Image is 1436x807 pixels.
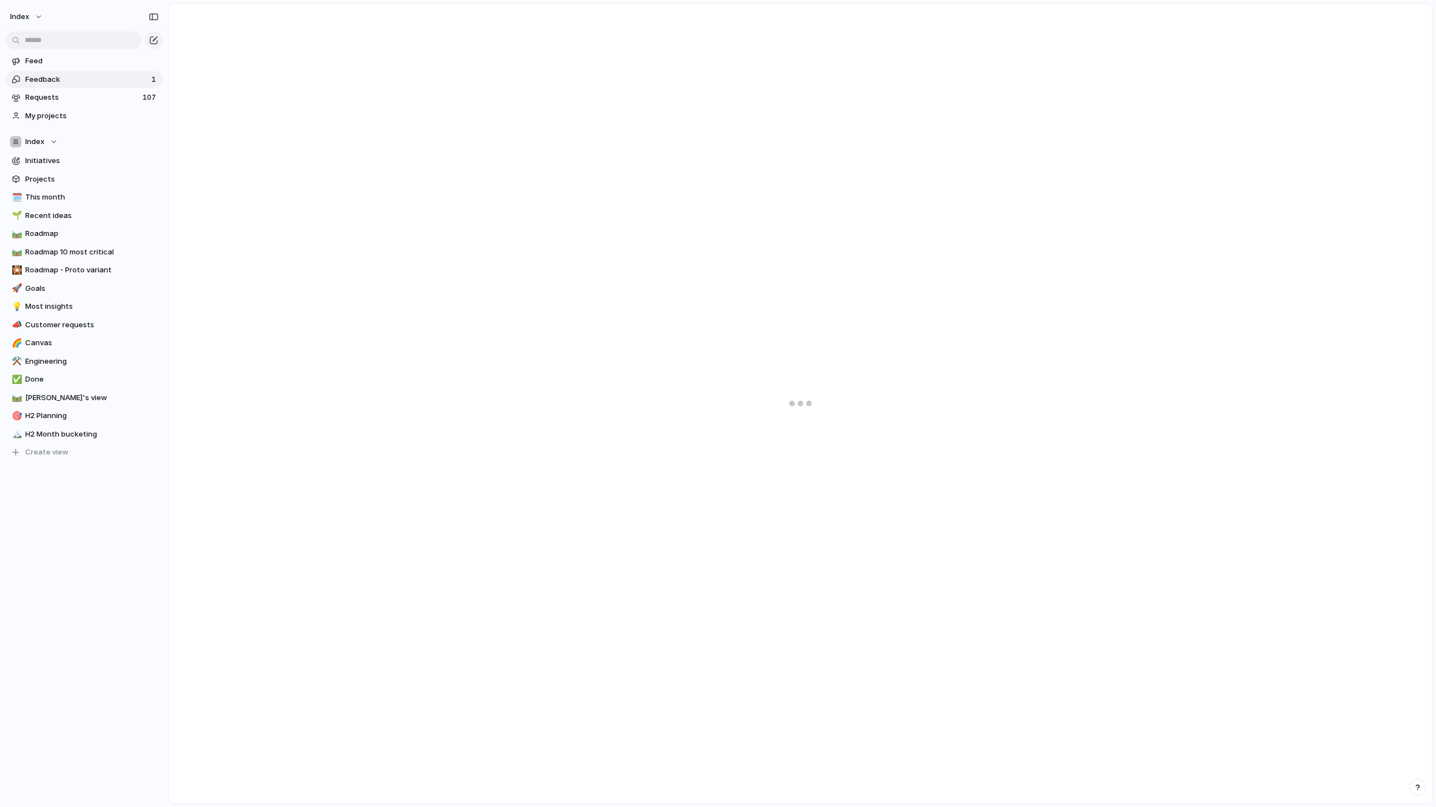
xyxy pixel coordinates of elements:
[6,444,163,461] button: Create view
[12,209,20,222] div: 🌱
[25,429,159,440] span: H2 Month bucketing
[25,174,159,185] span: Projects
[25,55,159,67] span: Feed
[12,373,20,386] div: ✅
[6,207,163,224] a: 🌱Recent ideas
[25,356,159,367] span: Engineering
[6,298,163,315] a: 💡Most insights
[25,228,159,239] span: Roadmap
[10,11,29,22] span: Index
[10,429,21,440] button: 🏔️
[10,374,21,385] button: ✅
[10,319,21,331] button: 📣
[6,280,163,297] a: 🚀Goals
[25,410,159,421] span: H2 Planning
[12,428,20,440] div: 🏔️
[12,245,20,258] div: 🛤️
[10,410,21,421] button: 🎯
[12,410,20,423] div: 🎯
[6,71,163,88] a: Feedback1
[10,210,21,221] button: 🌱
[12,264,20,277] div: 🎇
[25,265,159,276] span: Roadmap - Proto variant
[12,337,20,350] div: 🌈
[12,318,20,331] div: 📣
[142,92,158,103] span: 107
[6,189,163,206] a: 🗓️This month
[10,392,21,403] button: 🛤️
[6,225,163,242] a: 🛤️Roadmap
[6,407,163,424] a: 🎯H2 Planning
[10,356,21,367] button: ⚒️
[12,191,20,204] div: 🗓️
[25,210,159,221] span: Recent ideas
[10,283,21,294] button: 🚀
[6,371,163,388] a: ✅Done
[6,108,163,124] a: My projects
[12,355,20,368] div: ⚒️
[6,426,163,443] a: 🏔️H2 Month bucketing
[25,283,159,294] span: Goals
[6,389,163,406] a: 🛤️[PERSON_NAME]'s view
[25,155,159,166] span: Initiatives
[151,74,158,85] span: 1
[12,300,20,313] div: 💡
[5,8,49,26] button: Index
[25,136,44,147] span: Index
[25,247,159,258] span: Roadmap 10 most critical
[6,244,163,261] a: 🛤️Roadmap 10 most critical
[10,247,21,258] button: 🛤️
[10,337,21,349] button: 🌈
[12,282,20,295] div: 🚀
[6,133,163,150] button: Index
[10,228,21,239] button: 🛤️
[25,301,159,312] span: Most insights
[6,53,163,69] a: Feed
[12,228,20,240] div: 🛤️
[25,319,159,331] span: Customer requests
[25,392,159,403] span: [PERSON_NAME]'s view
[6,89,163,106] a: Requests107
[10,192,21,203] button: 🗓️
[10,301,21,312] button: 💡
[6,317,163,333] a: 📣Customer requests
[25,337,159,349] span: Canvas
[25,110,159,122] span: My projects
[6,171,163,188] a: Projects
[25,92,139,103] span: Requests
[25,192,159,203] span: This month
[10,265,21,276] button: 🎇
[25,374,159,385] span: Done
[25,74,148,85] span: Feedback
[25,447,68,458] span: Create view
[6,262,163,279] a: 🎇Roadmap - Proto variant
[12,391,20,404] div: 🛤️
[6,335,163,351] a: 🌈Canvas
[6,353,163,370] a: ⚒️Engineering
[6,152,163,169] a: Initiatives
